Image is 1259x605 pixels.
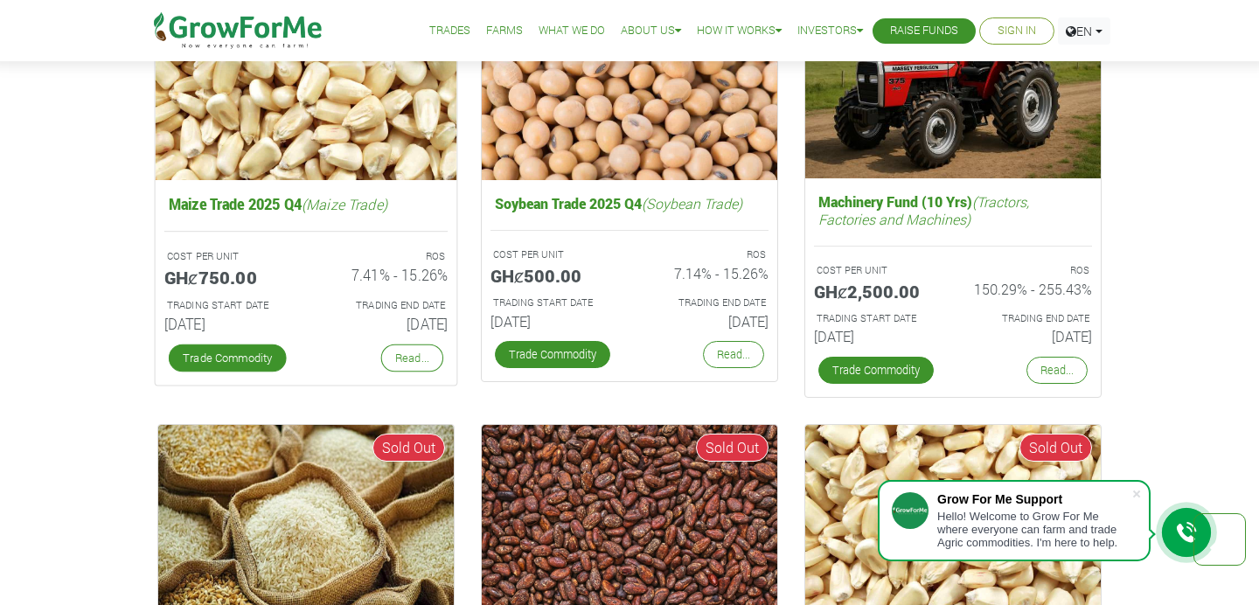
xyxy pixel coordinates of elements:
[998,22,1036,40] a: Sign In
[372,434,445,462] span: Sold Out
[490,265,616,286] h5: GHȼ500.00
[814,189,1092,231] h5: Machinery Fund (10 Yrs)
[319,316,448,333] h6: [DATE]
[164,267,293,288] h5: GHȼ750.00
[539,22,605,40] a: What We Do
[164,191,448,217] h5: Maize Trade 2025 Q4
[814,328,940,344] h6: [DATE]
[696,434,769,462] span: Sold Out
[645,247,766,262] p: ROS
[697,22,782,40] a: How it Works
[167,249,290,264] p: COST PER UNIT
[969,311,1089,326] p: Estimated Trading End Date
[1026,357,1088,384] a: Read...
[969,263,1089,278] p: ROS
[966,328,1092,344] h6: [DATE]
[937,510,1131,549] div: Hello! Welcome to Grow For Me where everyone can farm and trade Agric commodities. I'm here to help.
[322,249,445,264] p: ROS
[621,22,681,40] a: About Us
[643,313,769,330] h6: [DATE]
[167,298,290,313] p: Estimated Trading Start Date
[493,296,614,310] p: Estimated Trading Start Date
[814,281,940,302] h5: GHȼ2,500.00
[164,316,293,333] h6: [DATE]
[703,341,764,368] a: Read...
[797,22,863,40] a: Investors
[490,191,769,216] h5: Soybean Trade 2025 Q4
[643,265,769,282] h6: 7.14% - 15.26%
[966,281,1092,297] h6: 150.29% - 255.43%
[302,194,387,212] i: (Maize Trade)
[890,22,958,40] a: Raise Funds
[937,492,1131,506] div: Grow For Me Support
[1058,17,1110,45] a: EN
[818,192,1029,227] i: (Tractors, Factories and Machines)
[429,22,470,40] a: Trades
[381,344,443,372] a: Read...
[817,263,937,278] p: COST PER UNIT
[486,22,523,40] a: Farms
[1019,434,1092,462] span: Sold Out
[645,296,766,310] p: Estimated Trading End Date
[319,267,448,284] h6: 7.41% - 15.26%
[495,341,610,368] a: Trade Commodity
[169,344,287,372] a: Trade Commodity
[642,194,742,212] i: (Soybean Trade)
[493,247,614,262] p: COST PER UNIT
[817,311,937,326] p: Estimated Trading Start Date
[322,298,445,313] p: Estimated Trading End Date
[818,357,934,384] a: Trade Commodity
[490,313,616,330] h6: [DATE]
